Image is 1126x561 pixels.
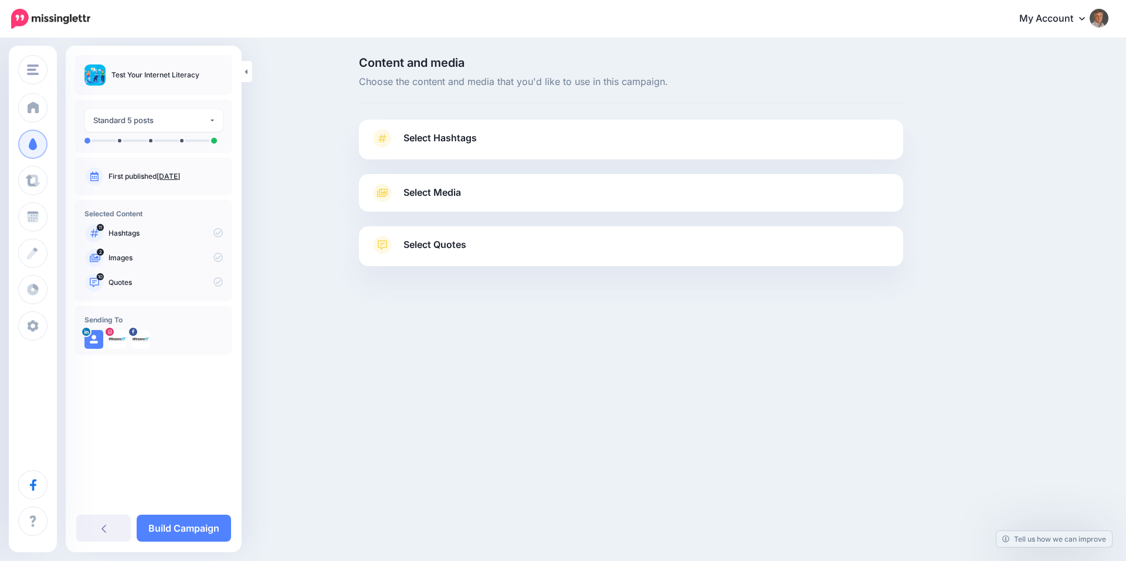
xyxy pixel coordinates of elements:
a: [DATE] [157,172,180,181]
span: Select Media [403,185,461,200]
span: 2 [97,249,104,256]
img: 298904122_491295303008062_5151176161762072367_n-bsa154353.jpg [131,330,150,349]
a: Select Quotes [371,236,891,266]
img: Missinglettr [11,9,90,29]
span: Choose the content and media that you'd like to use in this campaign. [359,74,903,90]
span: 10 [97,273,104,280]
a: Select Hashtags [371,129,891,159]
span: 11 [97,224,104,231]
p: First published [108,171,223,182]
div: Standard 5 posts [93,114,209,127]
img: menu.png [27,64,39,75]
button: Standard 5 posts [84,109,223,132]
h4: Selected Content [84,209,223,218]
a: Select Media [371,183,891,202]
a: Tell us how we can improve [996,531,1112,547]
p: Quotes [108,277,223,288]
img: 135d5915ab0f6ae67f104318dc78080c_thumb.jpg [84,64,106,86]
h4: Sending To [84,315,223,324]
p: Images [108,253,223,263]
img: 327928650_673138581274106_3875633941848458916_n-bsa154355.jpg [108,330,127,349]
p: Test Your Internet Literacy [111,69,199,81]
span: Select Quotes [403,237,466,253]
span: Content and media [359,57,903,69]
span: Select Hashtags [403,130,477,146]
a: My Account [1008,5,1108,33]
p: Hashtags [108,228,223,239]
img: user_default_image.png [84,330,103,349]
